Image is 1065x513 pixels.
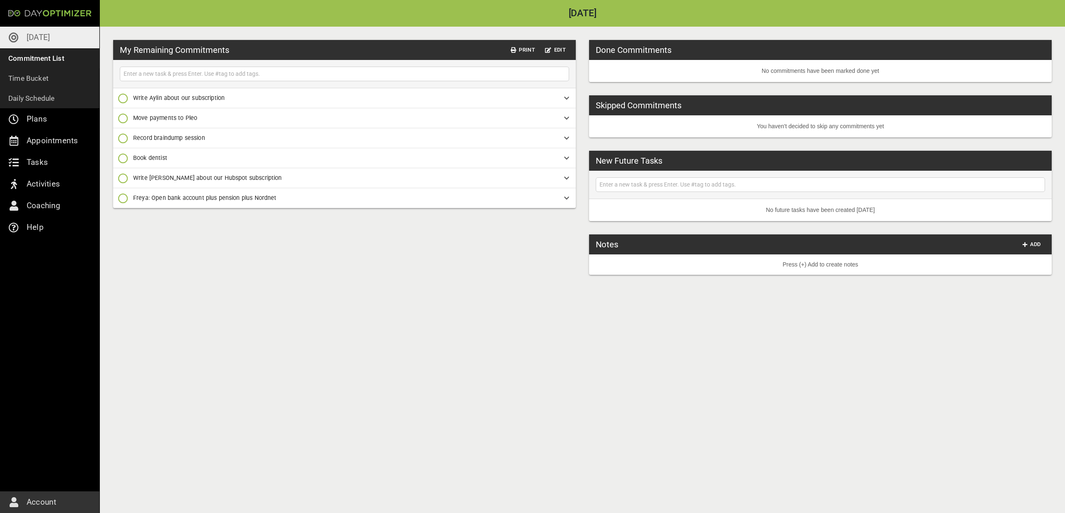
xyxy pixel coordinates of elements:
[545,45,566,55] span: Edit
[133,174,282,181] span: Write [PERSON_NAME] about our Hubspot subscription
[8,52,64,64] p: Commitment List
[589,60,1052,82] li: No commitments have been marked done yet
[1022,240,1042,249] span: Add
[133,154,167,161] span: Book dentist
[27,112,47,126] p: Plans
[27,134,78,147] p: Appointments
[120,44,229,56] h3: My Remaining Commitments
[27,221,44,234] p: Help
[8,92,55,104] p: Daily Schedule
[113,148,576,168] div: Book dentist
[113,128,576,148] div: Record braindump session
[122,69,567,79] input: Enter a new task & press Enter. Use #tag to add tags.
[113,168,576,188] div: Write [PERSON_NAME] about our Hubspot subscription
[113,108,576,128] div: Move payments to Pleo
[596,260,1045,269] p: Press (+) Add to create notes
[8,72,49,84] p: Time Bucket
[589,199,1052,221] li: No future tasks have been created [DATE]
[1018,238,1045,251] button: Add
[27,177,60,191] p: Activities
[113,188,576,208] div: Freya: Open bank account plus pension plus Nordnet
[100,9,1065,18] h2: [DATE]
[596,44,671,56] h3: Done Commitments
[27,496,56,509] p: Account
[542,44,569,57] button: Edit
[133,115,197,121] span: Move payments to Pleo
[27,156,48,169] p: Tasks
[511,45,535,55] span: Print
[596,99,681,112] h3: Skipped Commitments
[596,154,662,167] h3: New Future Tasks
[27,199,61,212] p: Coaching
[598,179,1043,190] input: Enter a new task & press Enter. Use #tag to add tags.
[589,115,1052,137] li: You haven't decided to skip any commitments yet
[133,134,205,141] span: Record braindump session
[133,95,225,101] span: Write Aylin about our subscription
[8,10,92,17] img: Day Optimizer
[133,194,277,201] span: Freya: Open bank account plus pension plus Nordnet
[596,238,618,251] h3: Notes
[113,88,576,108] div: Write Aylin about our subscription
[508,44,538,57] button: Print
[27,31,50,44] p: [DATE]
